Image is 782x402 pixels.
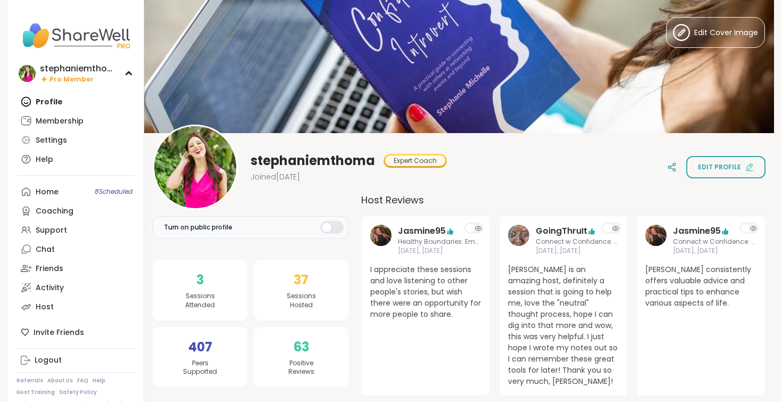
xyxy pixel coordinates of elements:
span: 8 Scheduled [95,187,132,196]
span: Joined [DATE] [251,171,300,182]
span: Edit profile [698,162,741,172]
div: Friends [36,264,63,274]
a: Host Training [16,389,55,396]
div: Help [36,154,53,165]
div: Membership [36,116,84,127]
img: Jasmine95 [645,225,667,246]
div: Expert Coach [385,155,445,166]
a: Coaching [16,201,135,220]
span: I appreciate these sessions and love listening to other people's stories, but wish there were an ... [370,264,481,320]
span: Turn on public profile [164,223,232,232]
span: 407 [188,338,212,357]
span: 37 [294,270,309,290]
a: Jasmine95 [398,225,446,237]
img: ShareWell Nav Logo [16,17,135,54]
span: [DATE], [DATE] [673,247,756,256]
span: Connect w Confidence: Know Your Value [536,237,619,247]
a: Referrals [16,377,43,384]
img: stephaniemthoma [154,126,236,208]
div: Coaching [36,206,73,217]
a: Activity [16,278,135,297]
span: [DATE], [DATE] [536,247,619,256]
img: Jasmine95 [370,225,392,246]
span: Sessions Attended [185,292,215,310]
a: FAQ [77,377,88,384]
div: Home [36,187,59,198]
button: Edit Cover Image [666,17,765,48]
a: Jasmine95 [673,225,721,237]
a: Settings [16,130,135,150]
span: 63 [294,338,309,357]
div: stephaniemthoma [40,63,120,75]
div: Support [36,225,67,236]
a: Jasmine95 [645,225,667,256]
span: Pro Member [49,75,94,84]
span: [DATE], [DATE] [398,247,481,256]
a: Logout [16,351,135,370]
a: Membership [16,111,135,130]
a: Friends [16,259,135,278]
span: [PERSON_NAME] is an amazing host, definitely a session that is going to help me, love the "neutra... [508,264,619,387]
span: Positive Reviews [288,359,314,377]
a: Chat [16,240,135,259]
span: Peers Supported [183,359,217,377]
img: GoingThruIt [508,225,529,246]
span: Connect w Confidence: Know Your Value [673,237,756,247]
div: Activity [36,283,64,293]
span: Healthy Boundaries: Embodied Standards [398,237,481,247]
a: Home8Scheduled [16,182,135,201]
a: Host [16,297,135,316]
a: Help [93,377,105,384]
span: [PERSON_NAME] consistently offers valuable advice and practical tips to enhance various aspects o... [645,264,756,309]
iframe: Spotlight [124,208,133,216]
div: Logout [35,355,62,366]
div: Settings [36,135,67,146]
a: Safety Policy [59,389,97,396]
span: Edit Cover Image [694,27,758,38]
div: Invite Friends [16,323,135,342]
img: stephaniemthoma [19,65,36,82]
a: About Us [47,377,73,384]
a: Help [16,150,135,169]
span: Sessions Hosted [287,292,316,310]
div: Host [36,302,54,313]
span: 3 [196,270,204,290]
a: GoingThruIt [508,225,529,256]
a: Jasmine95 [370,225,392,256]
button: Edit profile [686,156,766,178]
div: Chat [36,244,55,255]
span: stephaniemthoma [251,152,375,169]
a: GoingThruIt [536,225,587,237]
a: Support [16,220,135,240]
iframe: Spotlight [236,223,245,232]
